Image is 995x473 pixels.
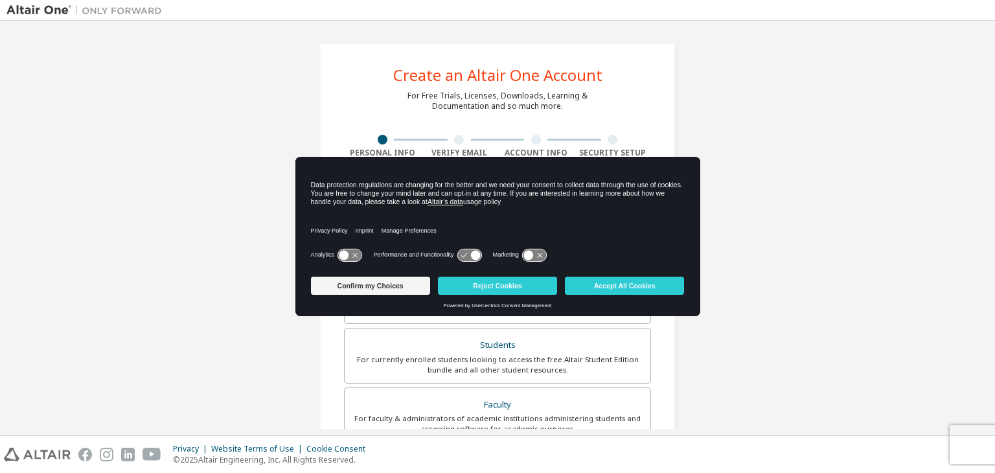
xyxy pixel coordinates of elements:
[173,454,373,465] p: © 2025 Altair Engineering, Inc. All Rights Reserved.
[143,448,161,461] img: youtube.svg
[352,336,643,354] div: Students
[211,444,306,454] div: Website Terms of Use
[497,148,575,158] div: Account Info
[352,354,643,375] div: For currently enrolled students looking to access the free Altair Student Edition bundle and all ...
[575,148,652,158] div: Security Setup
[352,413,643,434] div: For faculty & administrators of academic institutions administering students and accessing softwa...
[78,448,92,461] img: facebook.svg
[344,148,421,158] div: Personal Info
[4,448,71,461] img: altair_logo.svg
[100,448,113,461] img: instagram.svg
[121,448,135,461] img: linkedin.svg
[6,4,168,17] img: Altair One
[352,396,643,414] div: Faculty
[306,444,373,454] div: Cookie Consent
[421,148,498,158] div: Verify Email
[407,91,588,111] div: For Free Trials, Licenses, Downloads, Learning & Documentation and so much more.
[393,67,602,83] div: Create an Altair One Account
[173,444,211,454] div: Privacy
